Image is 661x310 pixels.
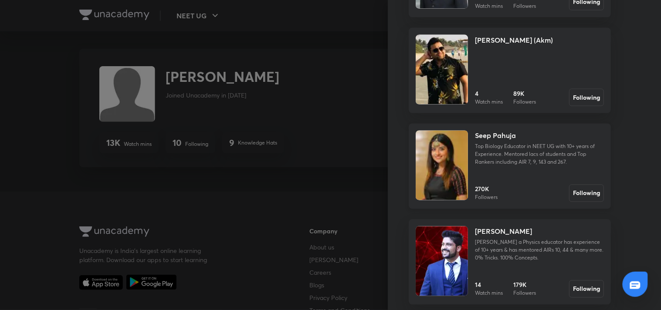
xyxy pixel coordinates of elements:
a: UnacademySeep PahujaTop Biology Educator in NEET UG with 10+ years of Experience. Mentored lacs o... [409,124,611,209]
img: Unacademy [416,131,468,200]
a: Unacademy[PERSON_NAME][PERSON_NAME] a Physics educator has experience of 10+ years & has mentored... [409,219,611,305]
p: Followers [475,194,498,202]
button: Following [569,89,604,106]
img: Unacademy [416,35,468,104]
h6: 89K [513,89,536,98]
button: Following [569,185,604,202]
p: Followers [513,290,536,297]
h4: Seep Pahuja [475,131,516,141]
a: Unacademy[PERSON_NAME] (Akm)4Watch mins89KFollowersFollowing [409,28,611,113]
img: Unacademy [416,226,468,296]
h4: [PERSON_NAME] [475,226,532,237]
p: Prateek Jain a Physics educator has experience of 10+ years & has mentored AIRs 10, 44 & many mor... [475,239,604,262]
p: Followers [513,2,536,10]
h6: 4 [475,89,503,98]
p: Followers [513,98,536,106]
p: Watch mins [475,290,503,297]
h6: 270K [475,185,498,194]
h6: 179K [513,280,536,290]
p: Watch mins [475,2,503,10]
h6: 14 [475,280,503,290]
p: Top Biology Educator in NEET UG with 10+ years of Experience. Mentored lacs of students and Top R... [475,143,604,166]
h4: [PERSON_NAME] (Akm) [475,35,553,45]
p: Watch mins [475,98,503,106]
button: Following [569,280,604,298]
